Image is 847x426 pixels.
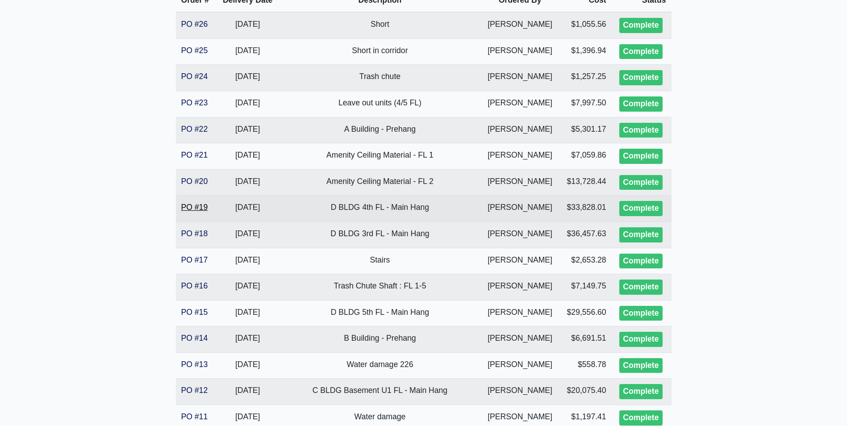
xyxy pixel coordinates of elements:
[481,379,559,405] td: [PERSON_NAME]
[216,12,279,38] td: [DATE]
[619,44,662,59] div: Complete
[216,274,279,301] td: [DATE]
[216,196,279,222] td: [DATE]
[481,169,559,196] td: [PERSON_NAME]
[216,91,279,117] td: [DATE]
[481,300,559,326] td: [PERSON_NAME]
[216,143,279,170] td: [DATE]
[619,70,662,85] div: Complete
[279,300,480,326] td: D BLDG 5th FL - Main Hang
[181,255,208,264] a: PO #17
[181,412,208,421] a: PO #11
[279,221,480,248] td: D BLDG 3rd FL - Main Hang
[279,352,480,379] td: Water damage 226
[216,352,279,379] td: [DATE]
[216,38,279,65] td: [DATE]
[481,38,559,65] td: [PERSON_NAME]
[279,326,480,353] td: B Building - Prehang
[481,65,559,91] td: [PERSON_NAME]
[619,227,662,242] div: Complete
[481,117,559,143] td: [PERSON_NAME]
[279,12,480,38] td: Short
[481,248,559,274] td: [PERSON_NAME]
[279,248,480,274] td: Stairs
[559,326,612,353] td: $6,691.51
[279,196,480,222] td: D BLDG 4th FL - Main Hang
[481,91,559,117] td: [PERSON_NAME]
[619,254,662,269] div: Complete
[181,98,208,107] a: PO #23
[559,169,612,196] td: $13,728.44
[279,169,480,196] td: Amenity Ceiling Material - FL 2
[619,358,662,373] div: Complete
[216,221,279,248] td: [DATE]
[619,123,662,138] div: Complete
[481,221,559,248] td: [PERSON_NAME]
[181,125,208,134] a: PO #22
[559,196,612,222] td: $33,828.01
[559,300,612,326] td: $29,556.60
[559,352,612,379] td: $558.78
[181,150,208,159] a: PO #21
[216,300,279,326] td: [DATE]
[619,410,662,426] div: Complete
[619,18,662,33] div: Complete
[559,38,612,65] td: $1,396.94
[279,379,480,405] td: C BLDG Basement U1 FL - Main Hang
[216,379,279,405] td: [DATE]
[559,117,612,143] td: $5,301.17
[279,117,480,143] td: A Building - Prehang
[559,221,612,248] td: $36,457.63
[481,196,559,222] td: [PERSON_NAME]
[559,274,612,301] td: $7,149.75
[619,306,662,321] div: Complete
[481,326,559,353] td: [PERSON_NAME]
[559,143,612,170] td: $7,059.86
[481,12,559,38] td: [PERSON_NAME]
[619,175,662,190] div: Complete
[181,308,208,317] a: PO #15
[181,281,208,290] a: PO #16
[216,65,279,91] td: [DATE]
[481,274,559,301] td: [PERSON_NAME]
[181,334,208,342] a: PO #14
[181,177,208,186] a: PO #20
[559,379,612,405] td: $20,075.40
[559,91,612,117] td: $7,997.50
[619,149,662,164] div: Complete
[619,96,662,112] div: Complete
[216,169,279,196] td: [DATE]
[279,38,480,65] td: Short in corridor
[181,46,208,55] a: PO #25
[181,229,208,238] a: PO #18
[619,384,662,399] div: Complete
[619,280,662,295] div: Complete
[481,143,559,170] td: [PERSON_NAME]
[279,65,480,91] td: Trash chute
[619,332,662,347] div: Complete
[279,274,480,301] td: Trash Chute Shaft : FL 1-5
[181,203,208,212] a: PO #19
[559,65,612,91] td: $1,257.25
[181,360,208,369] a: PO #13
[279,143,480,170] td: Amenity Ceiling Material - FL 1
[216,248,279,274] td: [DATE]
[619,201,662,216] div: Complete
[216,326,279,353] td: [DATE]
[559,12,612,38] td: $1,055.56
[216,117,279,143] td: [DATE]
[559,248,612,274] td: $2,653.28
[279,91,480,117] td: Leave out units (4/5 FL)
[181,20,208,29] a: PO #26
[181,386,208,395] a: PO #12
[481,352,559,379] td: [PERSON_NAME]
[181,72,208,81] a: PO #24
